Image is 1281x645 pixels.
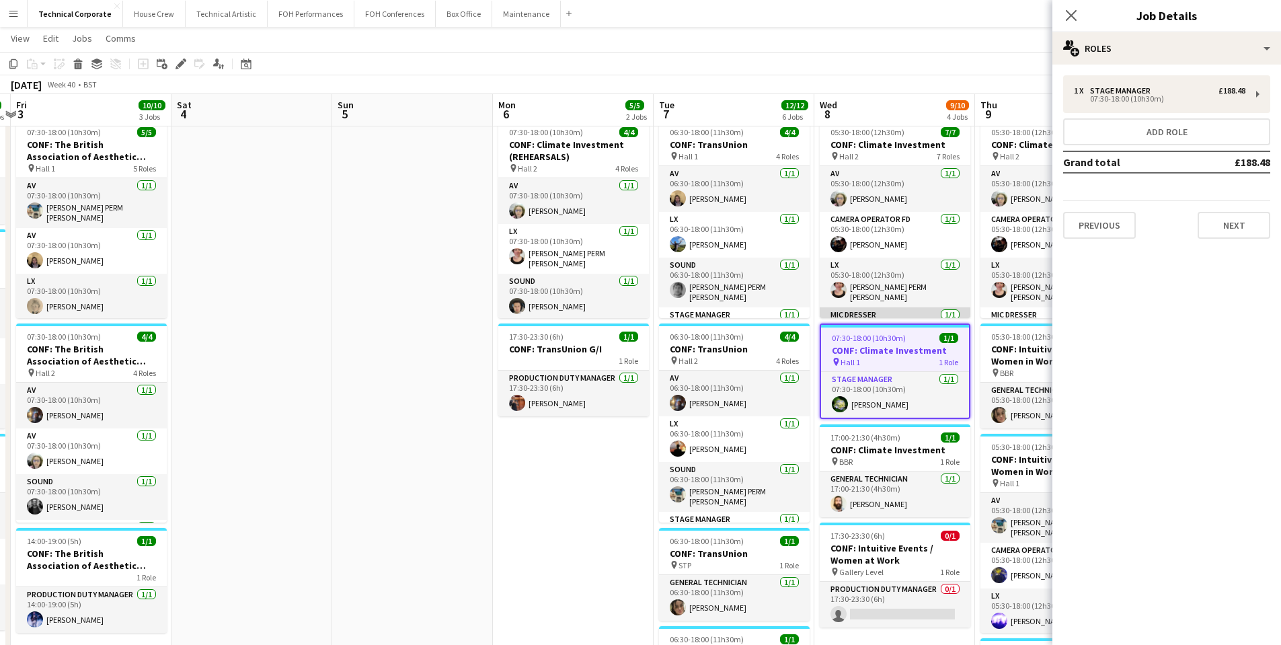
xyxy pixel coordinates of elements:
h3: CONF: Climate Investment [980,139,1131,151]
span: Hall 2 [678,356,698,366]
span: 05:30-18:00 (12h30m) [991,332,1065,342]
app-card-role: Camera Operator FD1/105:30-18:00 (12h30m)[PERSON_NAME] [980,212,1131,258]
td: Grand total [1063,151,1190,173]
span: 4 [175,106,192,122]
app-card-role: Stage Manager1/1 [659,512,810,558]
span: 7 [657,106,674,122]
app-job-card: 17:00-21:30 (4h30m)1/1CONF: Climate Investment BBR1 RoleGeneral Technician1/117:00-21:30 (4h30m)[... [820,424,970,517]
app-card-role: General Technician1/106:30-18:00 (11h30m)[PERSON_NAME] [659,575,810,621]
app-card-role: Stage Manager1/107:30-18:00 (10h30m)[PERSON_NAME] [821,372,969,418]
span: Sun [338,99,354,111]
app-card-role: Sound1/107:30-18:00 (10h30m)[PERSON_NAME] [498,274,649,319]
h3: CONF: TransUnion [659,139,810,151]
app-card-role: AV1/107:30-18:00 (10h30m)[PERSON_NAME] [16,383,167,428]
a: View [5,30,35,47]
span: 12/12 [781,100,808,110]
span: Sat [177,99,192,111]
span: Wed [820,99,837,111]
app-job-card: 05:30-18:00 (12h30m)7/7CONF: Climate Investment Hall 27 RolesAV1/105:30-18:00 (12h30m)[PERSON_NAM... [820,119,970,318]
button: Technical Corporate [28,1,123,27]
span: Gallery Level [839,567,884,577]
div: £188.48 [1218,86,1245,96]
span: Edit [43,32,59,44]
span: 1 Role [779,560,799,570]
h3: CONF: Climate Investment [820,139,970,151]
span: Hall 2 [36,368,55,378]
app-card-role: Production Duty Manager1/117:30-23:30 (6h)[PERSON_NAME] [498,371,649,416]
span: Hall 1 [841,357,860,367]
h3: CONF: TransUnion [659,343,810,355]
app-card-role: AV1/105:30-18:00 (12h30m)[PERSON_NAME] [820,166,970,212]
span: 1 Role [939,357,958,367]
span: 5 [336,106,354,122]
span: 17:30-23:30 (6h) [830,531,885,541]
app-card-role: Camera Operator FD1/105:30-18:00 (12h30m)[PERSON_NAME] [980,543,1131,589]
span: 10/10 [139,100,165,110]
h3: CONF: The British Association of Aesthetic Plastic Surgeons [16,547,167,572]
span: Thu [980,99,997,111]
span: 05:30-18:00 (12h30m) [830,127,904,137]
app-card-role: Sound1/106:30-18:00 (11h30m)[PERSON_NAME] PERM [PERSON_NAME] [659,462,810,512]
app-card-role: Production Duty Manager0/117:30-23:30 (6h) [820,582,970,628]
span: Hall 1 [678,151,698,161]
button: Add role [1063,118,1270,145]
span: 1 Role [619,356,638,366]
h3: CONF: Intuitive Events / Women in Work [980,343,1131,367]
app-card-role: LX1/105:30-18:00 (12h30m)[PERSON_NAME] [980,589,1131,634]
span: 07:30-18:00 (10h30m) [509,127,583,137]
span: 1/1 [939,333,958,343]
span: 5 Roles [133,163,156,174]
div: 06:30-18:00 (11h30m)1/1CONF: TransUnion STP1 RoleGeneral Technician1/106:30-18:00 (11h30m)[PERSON... [659,528,810,621]
span: 7 Roles [937,151,960,161]
h3: CONF: TransUnion [659,547,810,560]
app-job-card: 17:30-23:30 (6h)1/1CONF: TransUnion G/I1 RoleProduction Duty Manager1/117:30-23:30 (6h)[PERSON_NAME] [498,324,649,416]
app-card-role: General Technician1/105:30-18:00 (12h30m)[PERSON_NAME] [980,383,1131,428]
span: 4 Roles [133,368,156,378]
span: 4 Roles [776,356,799,366]
div: 17:30-23:30 (6h)0/1CONF: Intuitive Events / Women at Work Gallery Level1 RoleProduction Duty Mana... [820,523,970,628]
app-card-role: AV1/105:30-18:00 (12h30m)[PERSON_NAME] PERM [PERSON_NAME] [980,493,1131,543]
span: BBR [839,457,853,467]
span: 06:30-18:00 (11h30m) [670,332,744,342]
span: Hall 1 [36,163,55,174]
span: 3 [14,106,27,122]
app-job-card: 06:30-18:00 (11h30m)4/4CONF: TransUnion Hall 24 RolesAV1/106:30-18:00 (11h30m)[PERSON_NAME]LX1/10... [659,324,810,523]
h3: CONF: The British Association of Aesthetic Plastic Surgeons [16,139,167,163]
div: 3 Jobs [139,112,165,122]
span: 07:30-18:00 (10h30m) [27,332,101,342]
div: BST [83,79,97,89]
app-card-role: AV1/107:30-18:00 (10h30m)[PERSON_NAME] [16,228,167,274]
app-card-role: LX1/105:30-18:00 (12h30m)[PERSON_NAME] PERM [PERSON_NAME] [820,258,970,307]
span: 07:30-18:00 (10h30m) [832,333,906,343]
h3: CONF: Climate Investment [820,444,970,456]
div: 07:30-18:00 (10h30m)4/4CONF: The British Association of Aesthetic Plastic Surgeons Hall 24 RolesA... [16,324,167,523]
button: Box Office [436,1,492,27]
app-card-role: AV1/106:30-18:00 (11h30m)[PERSON_NAME] [659,166,810,212]
span: Hall 2 [518,163,537,174]
app-job-card: 05:30-18:00 (12h30m)7/7CONF: Intuitive Events / Women in Work Hall 17 RolesAV1/105:30-18:00 (12h3... [980,434,1131,633]
span: Mon [498,99,516,111]
div: 07:30-18:00 (10h30m)1/1CONF: Climate Investment Hall 11 RoleStage Manager1/107:30-18:00 (10h30m)[... [820,324,970,419]
div: 6 Jobs [782,112,808,122]
span: 17:00-21:30 (4h30m) [830,432,900,443]
span: 1/1 [137,536,156,546]
app-card-role: LX1/107:30-18:00 (10h30m)[PERSON_NAME] PERM [PERSON_NAME] [498,224,649,274]
app-job-card: 07:30-18:00 (10h30m)5/5CONF: The British Association of Aesthetic Plastic Surgeons Hall 15 RolesA... [16,119,167,318]
td: £188.48 [1190,151,1270,173]
app-card-role: LX1/106:30-18:00 (11h30m)[PERSON_NAME] [659,212,810,258]
span: 4/4 [137,332,156,342]
app-card-role: Mic Dresser1/1 [820,307,970,353]
div: 2 Jobs [626,112,647,122]
h3: CONF: Intuitive Events / Women in Work [980,453,1131,478]
span: 5/5 [137,127,156,137]
app-card-role: AV1/107:30-18:00 (10h30m)[PERSON_NAME] PERM [PERSON_NAME] [16,178,167,228]
span: STP [678,560,691,570]
span: Fri [16,99,27,111]
div: 05:30-18:00 (12h30m)1/1CONF: Intuitive Events / Women in Work BBR1 RoleGeneral Technician1/105:30... [980,324,1131,428]
app-card-role: AV1/107:30-18:00 (10h30m)[PERSON_NAME] [16,428,167,474]
app-card-role: AV1/106:30-18:00 (11h30m)[PERSON_NAME] [659,371,810,416]
app-job-card: 05:30-18:00 (12h30m)7/7CONF: Climate Investment Hall 27 RolesAV1/105:30-18:00 (12h30m)[PERSON_NAM... [980,119,1131,318]
span: 4/4 [780,332,799,342]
